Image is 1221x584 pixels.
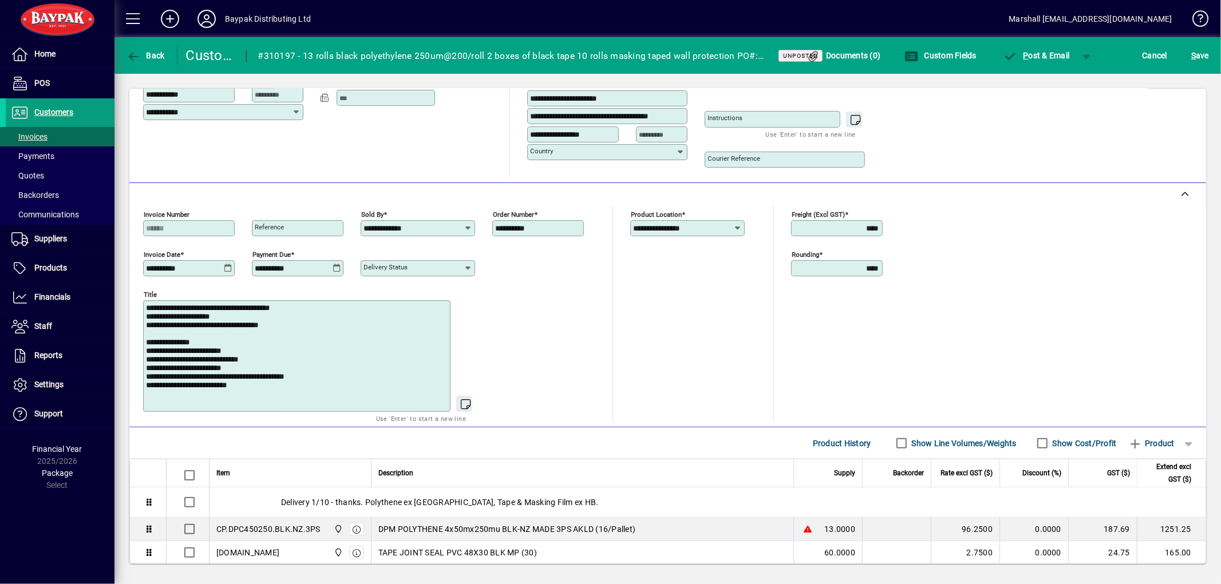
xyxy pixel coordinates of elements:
[378,523,636,535] span: DPM POLYTHENE 4x50mx250mu BLK-NZ MADE 3PS AKLD (16/Pallet)
[6,254,114,283] a: Products
[1140,45,1171,66] button: Cancel
[1137,518,1206,541] td: 1251.25
[6,312,114,341] a: Staff
[708,154,760,162] mat-label: Courier Reference
[783,52,818,59] span: Unposted
[998,45,1076,66] button: Post & Email
[144,291,157,299] mat-label: Title
[1068,541,1137,565] td: 24.75
[1137,541,1206,565] td: 165.00
[361,210,384,218] mat-label: Sold by
[792,210,845,218] mat-label: Freight (excl GST)
[216,547,279,558] div: [DOMAIN_NAME]
[11,171,44,180] span: Quotes
[808,433,876,454] button: Product History
[631,210,682,218] mat-label: Product location
[6,371,114,399] a: Settings
[893,467,924,479] span: Backorder
[6,283,114,312] a: Financials
[938,547,993,558] div: 2.7500
[255,223,284,231] mat-label: Reference
[34,49,56,58] span: Home
[824,547,855,558] span: 60.0000
[792,251,819,259] mat-label: Rounding
[493,210,534,218] mat-label: Order number
[258,47,765,65] div: #310197 - 13 rolls black polyethylene 250um@200/roll 2 boxes of black tape 10 rolls masking taped...
[34,321,52,331] span: Staff
[1123,433,1180,454] button: Product
[6,166,114,185] a: Quotes
[824,523,855,535] span: 13.0000
[938,523,993,535] div: 96.2500
[34,234,67,243] span: Suppliers
[6,185,114,205] a: Backorders
[34,263,67,272] span: Products
[186,46,235,65] div: Customer Invoice
[1024,51,1029,60] span: P
[225,10,311,28] div: Baypak Distributing Ltd
[11,210,79,219] span: Communications
[766,128,856,141] mat-hint: Use 'Enter' to start a new line
[6,225,114,253] a: Suppliers
[904,51,977,60] span: Custom Fields
[1128,434,1175,452] span: Product
[376,412,466,425] mat-hint: Use 'Enter' to start a new line
[378,547,537,558] span: TAPE JOINT SEAL PVC 48X30 BLK MP (30)
[144,210,189,218] mat-label: Invoice number
[6,40,114,69] a: Home
[6,146,114,166] a: Payments
[124,45,168,66] button: Back
[34,409,63,418] span: Support
[1188,45,1212,66] button: Save
[33,444,82,454] span: Financial Year
[910,438,1017,449] label: Show Line Volumes/Weights
[834,467,855,479] span: Supply
[152,9,188,29] button: Add
[1003,51,1070,60] span: ost & Email
[34,292,70,301] span: Financials
[1191,46,1209,65] span: ave
[6,205,114,224] a: Communications
[210,487,1206,517] div: Delivery 1/10 - thanks. Polythene ex [GEOGRAPHIC_DATA], Tape & Masking Film ex HB.
[6,400,114,428] a: Support
[999,541,1068,565] td: 0.0000
[252,251,291,259] mat-label: Payment due
[1009,10,1172,28] div: Marshall [EMAIL_ADDRESS][DOMAIN_NAME]
[807,51,881,60] span: Documents (0)
[363,263,408,271] mat-label: Delivery status
[114,45,177,66] app-page-header-button: Back
[331,523,344,535] span: Baypak - Onekawa
[813,434,871,452] span: Product History
[34,380,64,389] span: Settings
[331,546,344,559] span: Baypak - Onekawa
[804,45,884,66] button: Documents (0)
[708,114,742,122] mat-label: Instructions
[34,78,50,88] span: POS
[1050,438,1117,449] label: Show Cost/Profit
[530,147,553,155] mat-label: Country
[6,341,114,370] a: Reports
[1068,518,1137,541] td: 187.69
[188,9,225,29] button: Profile
[1184,2,1207,39] a: Knowledge Base
[6,127,114,146] a: Invoices
[11,132,48,141] span: Invoices
[1144,460,1191,486] span: Extend excl GST ($)
[216,523,321,535] div: CP.DPC450250.BLK.NZ.3PS
[941,467,993,479] span: Rate excl GST ($)
[1191,51,1196,60] span: S
[999,518,1068,541] td: 0.0000
[1107,467,1130,479] span: GST ($)
[127,51,165,60] span: Back
[34,108,73,117] span: Customers
[11,190,59,200] span: Backorders
[144,251,180,259] mat-label: Invoice date
[11,152,54,161] span: Payments
[902,45,979,66] button: Custom Fields
[6,69,114,98] a: POS
[34,351,62,360] span: Reports
[378,467,413,479] span: Description
[42,468,73,478] span: Package
[216,467,230,479] span: Item
[1022,467,1061,479] span: Discount (%)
